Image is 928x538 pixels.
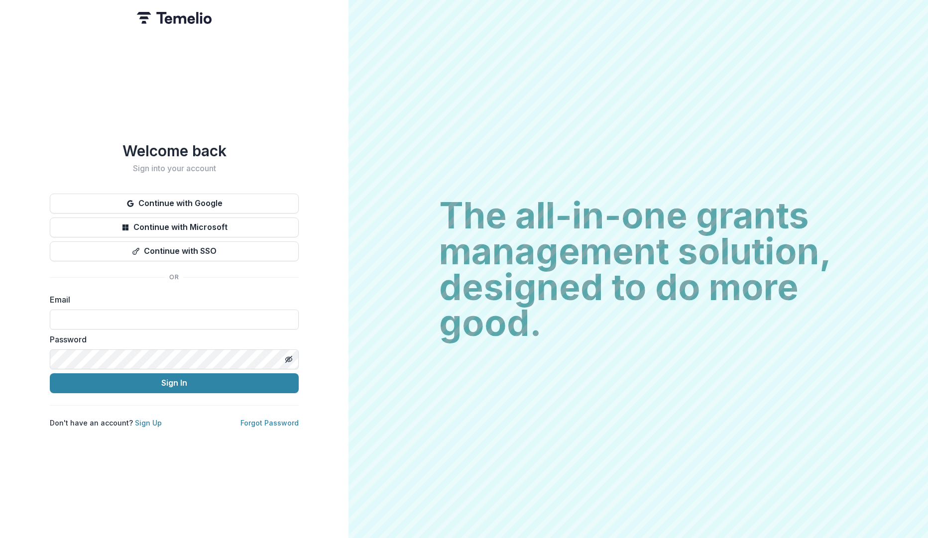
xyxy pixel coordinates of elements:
[50,333,293,345] label: Password
[50,241,299,261] button: Continue with SSO
[50,142,299,160] h1: Welcome back
[50,294,293,306] label: Email
[50,217,299,237] button: Continue with Microsoft
[50,373,299,393] button: Sign In
[50,194,299,214] button: Continue with Google
[50,418,162,428] p: Don't have an account?
[281,351,297,367] button: Toggle password visibility
[137,12,212,24] img: Temelio
[240,419,299,427] a: Forgot Password
[135,419,162,427] a: Sign Up
[50,164,299,173] h2: Sign into your account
